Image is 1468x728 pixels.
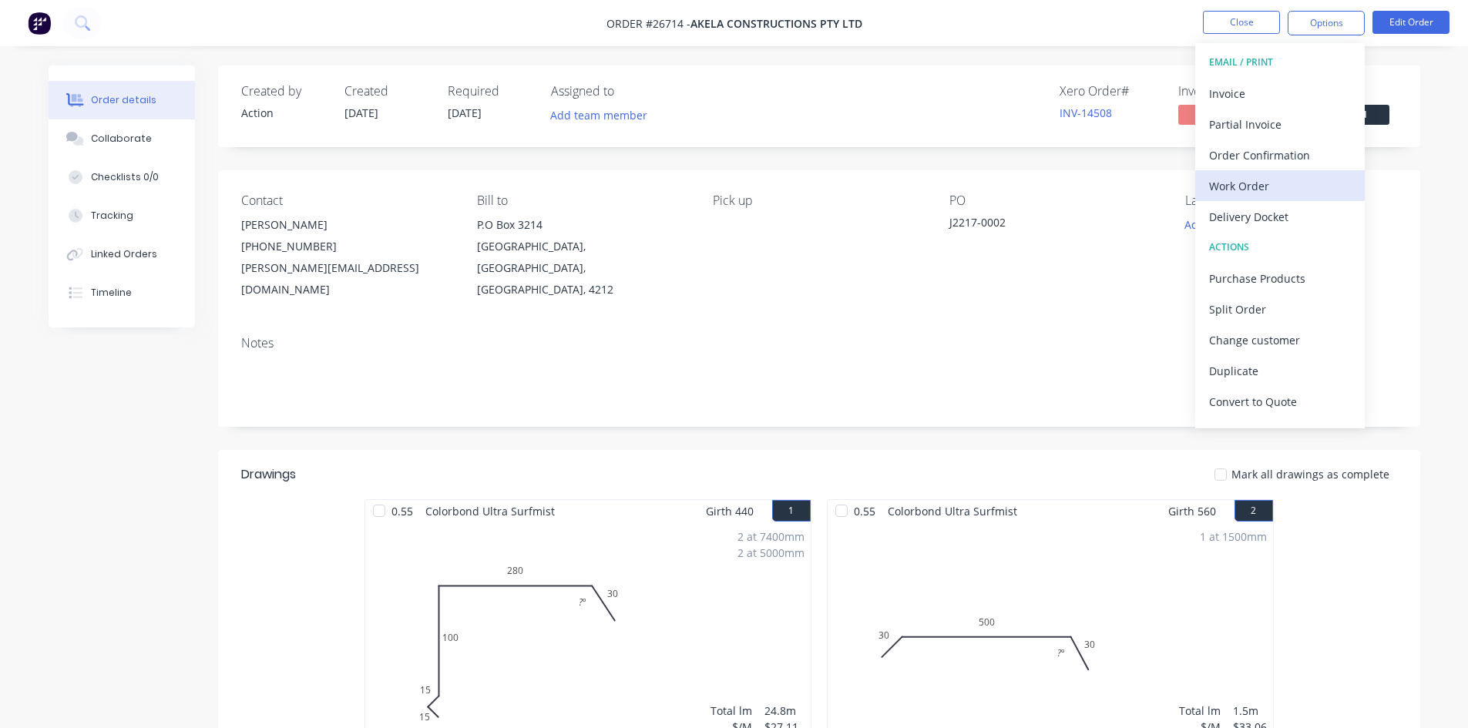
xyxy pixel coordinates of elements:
[1209,329,1351,351] div: Change customer
[28,12,51,35] img: Factory
[1060,106,1112,120] a: INV-14508
[241,193,452,208] div: Contact
[1209,421,1351,444] div: Archive
[551,84,705,99] div: Assigned to
[606,16,690,31] span: Order #26714 -
[1179,703,1221,719] div: Total lm
[1209,52,1351,72] div: EMAIL / PRINT
[1195,47,1365,78] button: EMAIL / PRINT
[706,500,754,522] span: Girth 440
[772,500,811,522] button: 1
[49,196,195,235] button: Tracking
[690,16,862,31] span: Akela Constructions Pty Ltd
[477,214,688,236] div: P.O Box 3214
[1231,466,1389,482] span: Mark all drawings as complete
[542,105,655,126] button: Add team member
[241,214,452,300] div: [PERSON_NAME][PHONE_NUMBER][PERSON_NAME][EMAIL_ADDRESS][DOMAIN_NAME]
[448,106,482,120] span: [DATE]
[477,193,688,208] div: Bill to
[1209,82,1351,105] div: Invoice
[1178,84,1278,99] div: Invoiced
[419,500,561,522] span: Colorbond Ultra Surfmist
[241,84,326,99] div: Created by
[1195,232,1365,263] button: ACTIONS
[1209,206,1351,228] div: Delivery Docket
[91,209,133,223] div: Tracking
[1200,528,1267,545] div: 1 at 1500mm
[241,336,1397,351] div: Notes
[1195,78,1365,109] button: Invoice
[1195,417,1365,448] button: Archive
[1195,139,1365,170] button: Order Confirmation
[344,106,378,120] span: [DATE]
[1209,298,1351,320] div: Split Order
[477,214,688,300] div: P.O Box 3214[GEOGRAPHIC_DATA], [GEOGRAPHIC_DATA], [GEOGRAPHIC_DATA], 4212
[1195,201,1365,232] button: Delivery Docket
[1195,324,1365,355] button: Change customer
[1209,360,1351,382] div: Duplicate
[848,500,882,522] span: 0.55
[385,500,419,522] span: 0.55
[1209,113,1351,136] div: Partial Invoice
[1209,237,1351,257] div: ACTIONS
[49,81,195,119] button: Order details
[91,170,159,184] div: Checklists 0/0
[1177,214,1248,235] button: Add labels
[1195,294,1365,324] button: Split Order
[1209,267,1351,290] div: Purchase Products
[882,500,1023,522] span: Colorbond Ultra Surfmist
[1209,144,1351,166] div: Order Confirmation
[448,84,532,99] div: Required
[241,257,452,300] div: [PERSON_NAME][EMAIL_ADDRESS][DOMAIN_NAME]
[241,105,326,121] div: Action
[49,273,195,312] button: Timeline
[1195,109,1365,139] button: Partial Invoice
[1203,11,1280,34] button: Close
[91,132,152,146] div: Collaborate
[1209,175,1351,197] div: Work Order
[1233,703,1267,719] div: 1.5m
[241,214,452,236] div: [PERSON_NAME]
[1178,105,1271,124] span: No
[764,703,805,719] div: 24.8m
[1372,11,1450,34] button: Edit Order
[344,84,429,99] div: Created
[477,236,688,300] div: [GEOGRAPHIC_DATA], [GEOGRAPHIC_DATA], [GEOGRAPHIC_DATA], 4212
[1195,355,1365,386] button: Duplicate
[241,465,296,484] div: Drawings
[49,158,195,196] button: Checklists 0/0
[1060,84,1160,99] div: Xero Order #
[551,105,656,126] button: Add team member
[737,545,805,561] div: 2 at 5000mm
[710,703,752,719] div: Total lm
[49,235,195,273] button: Linked Orders
[1195,386,1365,417] button: Convert to Quote
[241,236,452,257] div: [PHONE_NUMBER]
[1195,170,1365,201] button: Work Order
[1288,11,1365,35] button: Options
[91,286,132,300] div: Timeline
[949,214,1142,236] div: J2217-0002
[1168,500,1216,522] span: Girth 560
[91,247,157,261] div: Linked Orders
[949,193,1161,208] div: PO
[91,93,156,107] div: Order details
[1209,391,1351,413] div: Convert to Quote
[1185,193,1396,208] div: Labels
[737,528,805,545] div: 2 at 7400mm
[1235,500,1273,522] button: 2
[1195,263,1365,294] button: Purchase Products
[713,193,924,208] div: Pick up
[49,119,195,158] button: Collaborate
